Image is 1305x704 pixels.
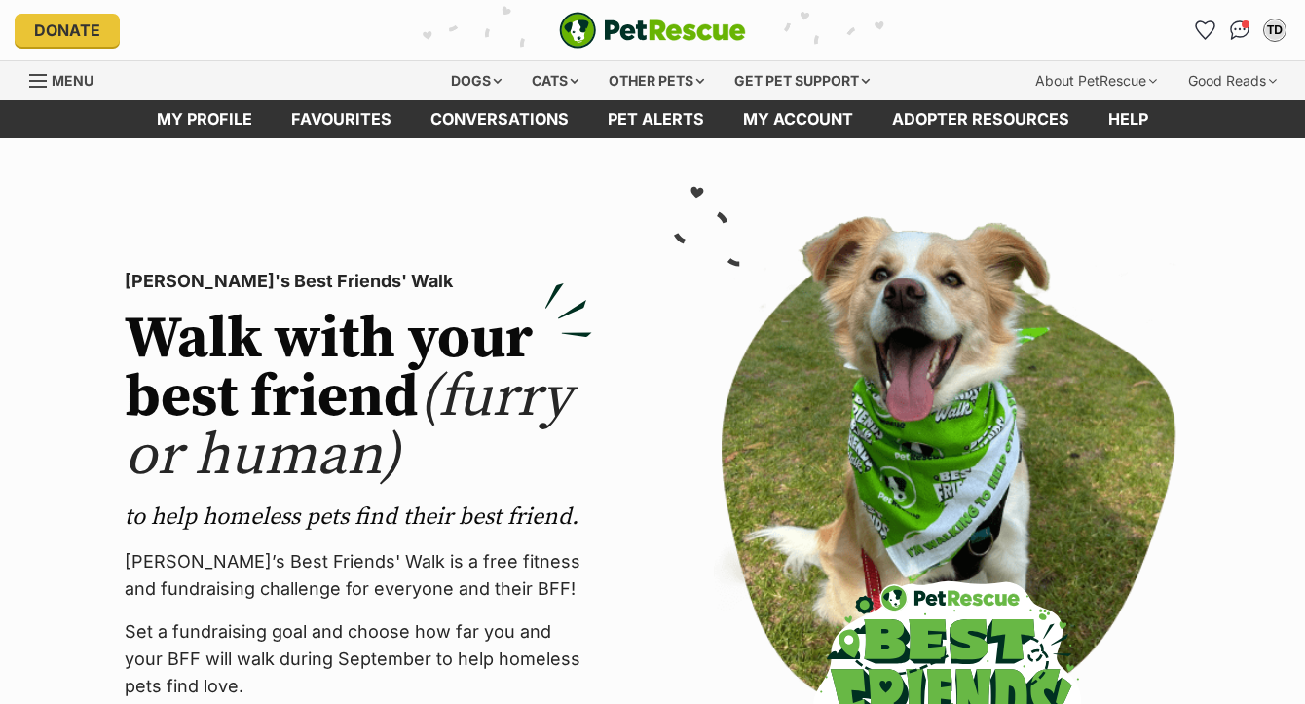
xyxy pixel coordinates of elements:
[437,61,515,100] div: Dogs
[588,100,724,138] a: Pet alerts
[29,61,107,96] a: Menu
[595,61,718,100] div: Other pets
[125,548,592,603] p: [PERSON_NAME]’s Best Friends' Walk is a free fitness and fundraising challenge for everyone and t...
[559,12,746,49] a: PetRescue
[1259,15,1290,46] button: My account
[125,618,592,700] p: Set a fundraising goal and choose how far you and your BFF will walk during September to help hom...
[1265,20,1285,40] div: TD
[125,268,592,295] p: [PERSON_NAME]'s Best Friends' Walk
[137,100,272,138] a: My profile
[52,72,93,89] span: Menu
[1230,20,1250,40] img: chat-41dd97257d64d25036548639549fe6c8038ab92f7586957e7f3b1b290dea8141.svg
[1224,15,1255,46] a: Conversations
[724,100,873,138] a: My account
[411,100,588,138] a: conversations
[1022,61,1171,100] div: About PetRescue
[1174,61,1290,100] div: Good Reads
[15,14,120,47] a: Donate
[125,361,572,493] span: (furry or human)
[1089,100,1168,138] a: Help
[518,61,592,100] div: Cats
[873,100,1089,138] a: Adopter resources
[559,12,746,49] img: logo-e224e6f780fb5917bec1dbf3a21bbac754714ae5b6737aabdf751b685950b380.svg
[1189,15,1220,46] a: Favourites
[125,311,592,486] h2: Walk with your best friend
[272,100,411,138] a: Favourites
[721,61,883,100] div: Get pet support
[1189,15,1290,46] ul: Account quick links
[125,501,592,533] p: to help homeless pets find their best friend.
